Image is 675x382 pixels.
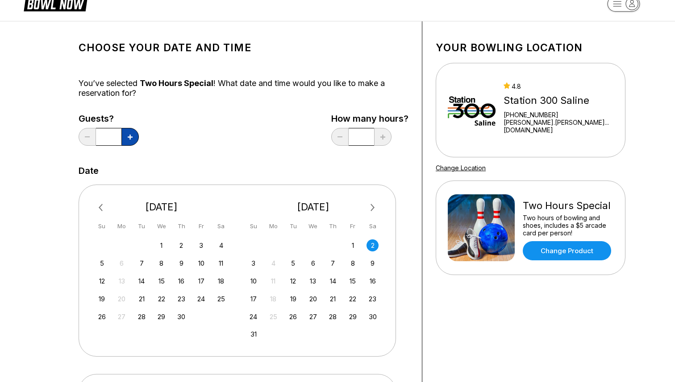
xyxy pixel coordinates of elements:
div: Two hours of bowling and shoes, includes a $5 arcade card per person! [523,214,613,237]
div: 4.8 [504,82,613,90]
div: Choose Thursday, April 16th, 2026 [175,275,187,287]
a: Change Product [523,241,611,260]
button: Previous Month [95,201,109,215]
div: Choose Saturday, April 4th, 2026 [215,239,227,251]
div: Su [96,220,108,232]
div: Not available Monday, May 4th, 2026 [267,257,279,269]
div: Tu [287,220,299,232]
div: Choose Saturday, May 9th, 2026 [367,257,379,269]
div: Choose Tuesday, April 28th, 2026 [136,311,148,323]
div: Choose Wednesday, April 22nd, 2026 [155,293,167,305]
div: Choose Thursday, April 30th, 2026 [175,311,187,323]
div: Choose Sunday, May 24th, 2026 [247,311,259,323]
button: Next Month [366,201,380,215]
div: Two Hours Special [523,200,613,212]
a: Change Location [436,164,486,172]
div: Choose Tuesday, April 7th, 2026 [136,257,148,269]
div: Choose Thursday, April 23rd, 2026 [175,293,187,305]
div: Choose Tuesday, May 26th, 2026 [287,311,299,323]
div: Choose Wednesday, April 1st, 2026 [155,239,167,251]
div: Choose Friday, May 29th, 2026 [347,311,359,323]
div: Choose Friday, April 24th, 2026 [195,293,207,305]
div: Choose Tuesday, April 21st, 2026 [136,293,148,305]
div: Choose Sunday, April 26th, 2026 [96,311,108,323]
h1: Your bowling location [436,41,625,54]
div: Su [247,220,259,232]
h1: Choose your Date and time [79,41,408,54]
div: Choose Saturday, April 11th, 2026 [215,257,227,269]
div: We [307,220,319,232]
div: Fr [195,220,207,232]
div: You’ve selected ! What date and time would you like to make a reservation for? [79,78,408,98]
div: [DATE] [92,201,231,213]
div: Choose Friday, May 15th, 2026 [347,275,359,287]
div: Choose Wednesday, May 20th, 2026 [307,293,319,305]
div: Choose Wednesday, May 13th, 2026 [307,275,319,287]
div: Choose Tuesday, May 12th, 2026 [287,275,299,287]
img: Two Hours Special [448,194,515,261]
div: Not available Monday, April 6th, 2026 [116,257,128,269]
div: Choose Wednesday, April 15th, 2026 [155,275,167,287]
div: Sa [215,220,227,232]
div: Choose Wednesday, May 27th, 2026 [307,311,319,323]
div: Choose Tuesday, May 5th, 2026 [287,257,299,269]
div: Tu [136,220,148,232]
div: Choose Thursday, May 21st, 2026 [327,293,339,305]
div: Mo [267,220,279,232]
div: Choose Friday, May 8th, 2026 [347,257,359,269]
div: Not available Monday, April 27th, 2026 [116,311,128,323]
div: Choose Sunday, May 10th, 2026 [247,275,259,287]
div: Choose Thursday, April 2nd, 2026 [175,239,187,251]
div: Not available Monday, April 20th, 2026 [116,293,128,305]
div: Th [175,220,187,232]
div: Choose Saturday, May 23rd, 2026 [367,293,379,305]
div: Choose Wednesday, April 29th, 2026 [155,311,167,323]
div: Choose Tuesday, May 19th, 2026 [287,293,299,305]
div: Choose Saturday, May 30th, 2026 [367,311,379,323]
div: Choose Wednesday, April 8th, 2026 [155,257,167,269]
label: Guests? [79,114,139,123]
div: Sa [367,220,379,232]
div: Not available Monday, May 18th, 2026 [267,293,279,305]
div: Choose Friday, April 10th, 2026 [195,257,207,269]
div: Choose Sunday, April 19th, 2026 [96,293,108,305]
div: Choose Wednesday, May 6th, 2026 [307,257,319,269]
div: Choose Saturday, April 18th, 2026 [215,275,227,287]
div: Not available Monday, May 11th, 2026 [267,275,279,287]
div: Not available Monday, April 13th, 2026 [116,275,128,287]
div: Fr [347,220,359,232]
div: Choose Friday, April 3rd, 2026 [195,239,207,251]
div: Choose Sunday, April 5th, 2026 [96,257,108,269]
div: We [155,220,167,232]
span: Two Hours Special [140,78,213,88]
div: Choose Thursday, May 14th, 2026 [327,275,339,287]
div: [DATE] [244,201,383,213]
label: How many hours? [331,114,408,123]
div: Choose Saturday, May 16th, 2026 [367,275,379,287]
div: Choose Thursday, May 28th, 2026 [327,311,339,323]
div: Choose Saturday, May 2nd, 2026 [367,239,379,251]
div: Choose Sunday, April 12th, 2026 [96,275,108,287]
div: Choose Friday, April 17th, 2026 [195,275,207,287]
label: Date [79,166,99,176]
div: Choose Sunday, May 31st, 2026 [247,328,259,340]
div: Choose Friday, May 22nd, 2026 [347,293,359,305]
div: Choose Tuesday, April 14th, 2026 [136,275,148,287]
div: Station 300 Saline [504,94,613,107]
div: Th [327,220,339,232]
div: Not available Monday, May 25th, 2026 [267,311,279,323]
div: Choose Thursday, May 7th, 2026 [327,257,339,269]
a: [PERSON_NAME].[PERSON_NAME]...[DOMAIN_NAME] [504,119,613,134]
div: Choose Sunday, May 17th, 2026 [247,293,259,305]
div: [PHONE_NUMBER] [504,111,613,119]
img: Station 300 Saline [448,77,496,144]
div: Choose Thursday, April 9th, 2026 [175,257,187,269]
div: Choose Saturday, April 25th, 2026 [215,293,227,305]
div: Mo [116,220,128,232]
div: month 2026-05 [246,238,380,341]
div: Choose Friday, May 1st, 2026 [347,239,359,251]
div: Choose Sunday, May 3rd, 2026 [247,257,259,269]
div: month 2026-04 [95,238,229,323]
